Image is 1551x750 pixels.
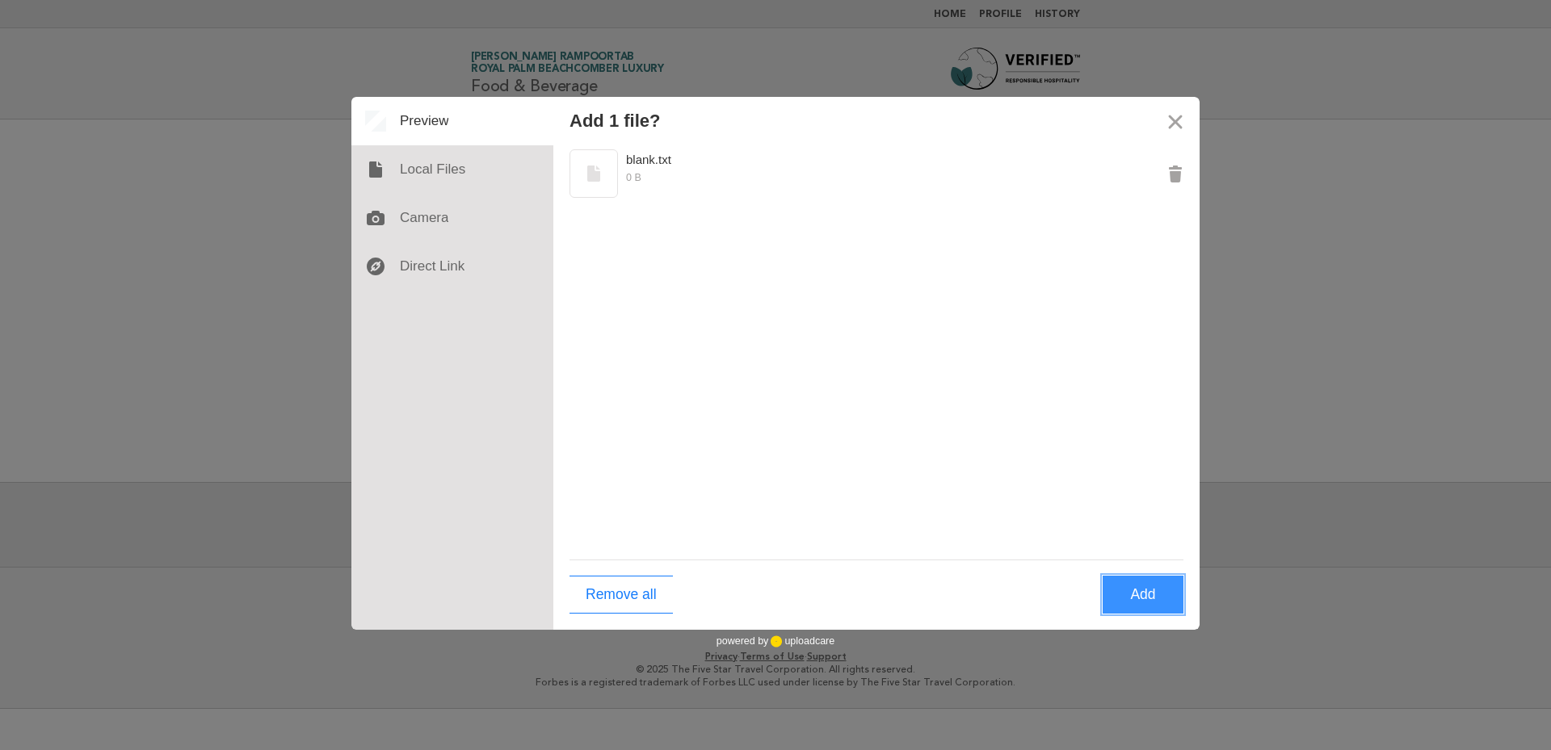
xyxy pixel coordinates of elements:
div: 0 B [570,170,1135,186]
div: Camera [351,194,553,242]
button: Add [1103,576,1183,614]
div: Preview [351,97,553,145]
button: Remove blank.txt [1151,149,1200,198]
a: uploadcare [768,635,834,647]
button: Close [1151,97,1200,145]
div: Direct Link [351,242,553,291]
div: blank.txt [626,149,909,170]
div: Preview blank.txt [570,149,1151,198]
div: Add 1 file? [570,111,660,131]
div: Local Files [351,145,553,194]
div: powered by [717,630,834,654]
button: Remove all [570,576,673,614]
